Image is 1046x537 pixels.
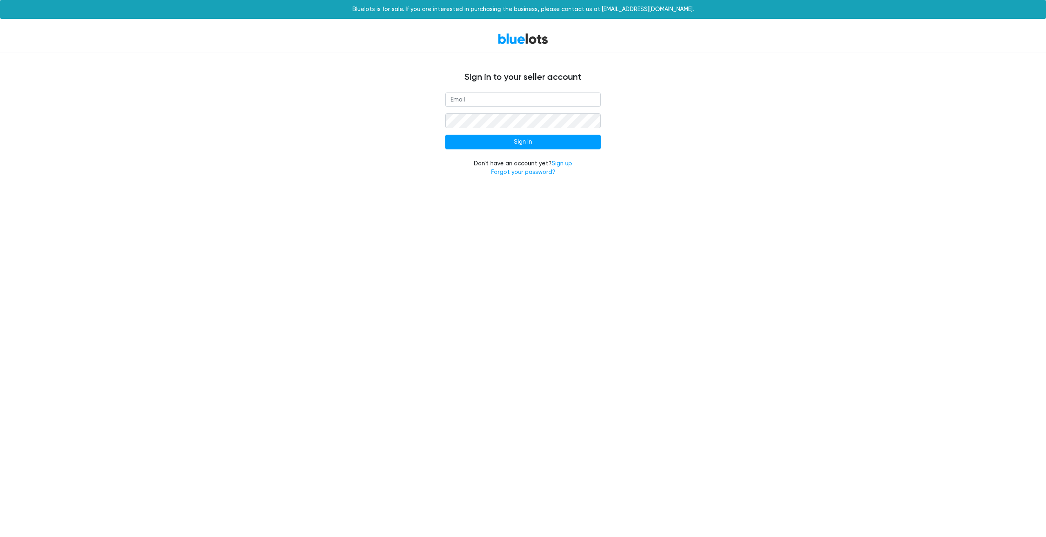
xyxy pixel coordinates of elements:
a: Sign up [552,160,572,167]
div: Don't have an account yet? [445,159,601,177]
a: BlueLots [498,33,548,45]
input: Email [445,93,601,107]
input: Sign In [445,135,601,149]
h4: Sign in to your seller account [278,72,768,83]
a: Forgot your password? [491,169,555,176]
